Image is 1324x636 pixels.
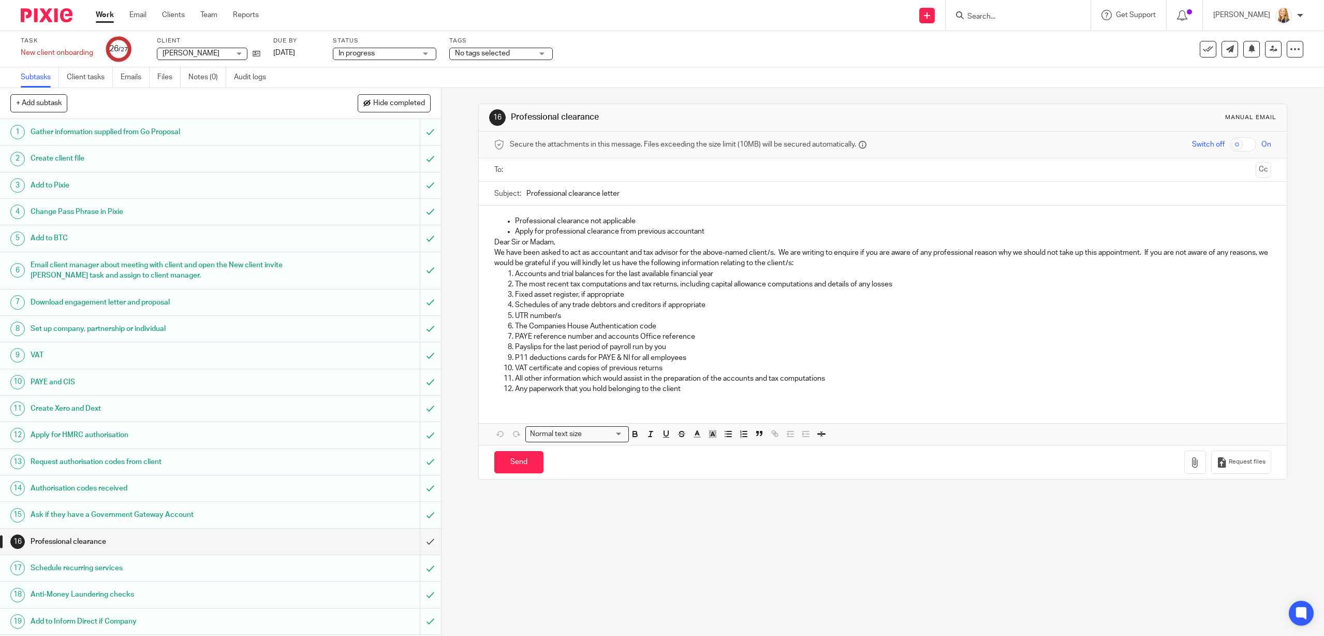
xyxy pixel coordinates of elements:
a: Notes (0) [188,67,226,88]
button: Request files [1211,451,1271,474]
p: PAYE reference number and accounts Office reference [515,331,1271,342]
p: All other information which would assist in the preparation of the accounts and tax computations [515,373,1271,384]
button: Hide completed [358,94,431,112]
a: Files [157,67,181,88]
a: Reports [233,10,259,20]
h1: Change Pass Phrase in Pixie [31,204,283,220]
span: No tags selected [455,50,510,57]
h1: Anti-Money Laundering checks [31,587,283,602]
p: The most recent tax computations and tax returns, including capital allowance computations and de... [515,279,1271,290]
p: Payslips for the last period of payroll run by you [515,342,1271,352]
h1: Professional clearance [511,112,905,123]
h1: Schedule recurring services [31,560,283,576]
p: Schedules of any trade debtors and creditors if appropriate [515,300,1271,310]
h1: Professional clearance [31,534,283,550]
p: The Companies House Authentication code [515,321,1271,331]
h1: PAYE and CIS [31,374,283,390]
p: Accounts and trial balances for the last available financial year [515,269,1271,279]
div: New client onboarding [21,48,93,58]
div: 4 [10,205,25,219]
a: Emails [121,67,150,88]
span: Normal text size [528,429,584,440]
span: In progress [339,50,375,57]
div: 15 [10,508,25,523]
div: 12 [10,428,25,442]
input: Search [966,12,1060,22]
span: Secure the attachments in this message. Files exceeding the size limit (10MB) will be secured aut... [510,139,856,150]
p: Professional clearance not applicable [515,216,1271,226]
label: Task [21,37,93,45]
a: Subtasks [21,67,59,88]
span: Switch off [1192,139,1225,150]
div: 26 [109,43,128,55]
h1: Add to Inform Direct if Company [31,614,283,629]
h1: VAT [31,348,283,363]
label: Subject: [494,189,521,199]
button: + Add subtask [10,94,67,112]
img: Pixie [21,8,72,22]
span: On [1261,139,1271,150]
a: Clients [162,10,185,20]
div: 10 [10,375,25,389]
p: Dear Sir or Madam, [494,237,1271,248]
div: 17 [10,561,25,575]
a: Email [129,10,146,20]
div: 6 [10,263,25,278]
a: Work [96,10,114,20]
h1: Apply for HMRC authorisation [31,427,283,443]
label: Client [157,37,260,45]
h1: Email client manager about meeting with client and open the New client invite [PERSON_NAME] task ... [31,257,283,284]
div: 16 [489,109,506,126]
button: Cc [1256,162,1271,178]
p: We have been asked to act as accountant and tax advisor for the above-named client/s. We are writ... [494,248,1271,269]
h1: Ask if they have a Government Gateway Account [31,507,283,523]
div: 1 [10,125,25,139]
h1: Create Xero and Dext [31,401,283,416]
h1: Create client file [31,151,283,166]
label: Due by [273,37,320,45]
span: Hide completed [373,99,425,108]
div: 19 [10,614,25,629]
a: Team [200,10,217,20]
div: 13 [10,455,25,469]
div: 8 [10,322,25,336]
p: [PERSON_NAME] [1213,10,1270,20]
div: 18 [10,588,25,602]
p: Fixed asset register, if appropriate [515,290,1271,300]
h1: Add to Pixie [31,178,283,193]
input: Search for option [585,429,623,440]
div: 16 [10,534,25,549]
div: 3 [10,178,25,193]
input: Send [494,451,543,473]
p: Apply for professional clearance from previous accountant [515,226,1271,237]
label: Status [333,37,436,45]
h1: Request authorisation codes from client [31,454,283,470]
h1: Gather information supplied from Go Proposal [31,124,283,140]
p: UTR number/s [515,311,1271,321]
div: 2 [10,152,25,166]
div: 7 [10,295,25,310]
div: 9 [10,348,25,363]
p: P11 deductions cards for PAYE & NI for all employees [515,353,1271,363]
a: Audit logs [234,67,274,88]
span: Request files [1229,458,1266,466]
h1: Set up company, partnership or individual [31,321,283,337]
small: /27 [119,47,128,52]
p: VAT certificate and copies of previous returns [515,363,1271,373]
div: 14 [10,481,25,496]
span: [DATE] [273,49,295,56]
div: Search for option [525,426,629,442]
h1: Authorisation codes received [31,481,283,496]
span: Get Support [1116,11,1156,19]
span: [PERSON_NAME] [163,50,219,57]
p: Any paperwork that you hold belonging to the client [515,384,1271,394]
img: Headshot%20White%20Background.jpg [1275,7,1292,24]
label: To: [494,165,506,175]
label: Tags [449,37,553,45]
div: 11 [10,401,25,416]
h1: Add to BTC [31,230,283,246]
a: Client tasks [67,67,113,88]
div: 5 [10,232,25,246]
h1: Download engagement letter and proposal [31,295,283,310]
